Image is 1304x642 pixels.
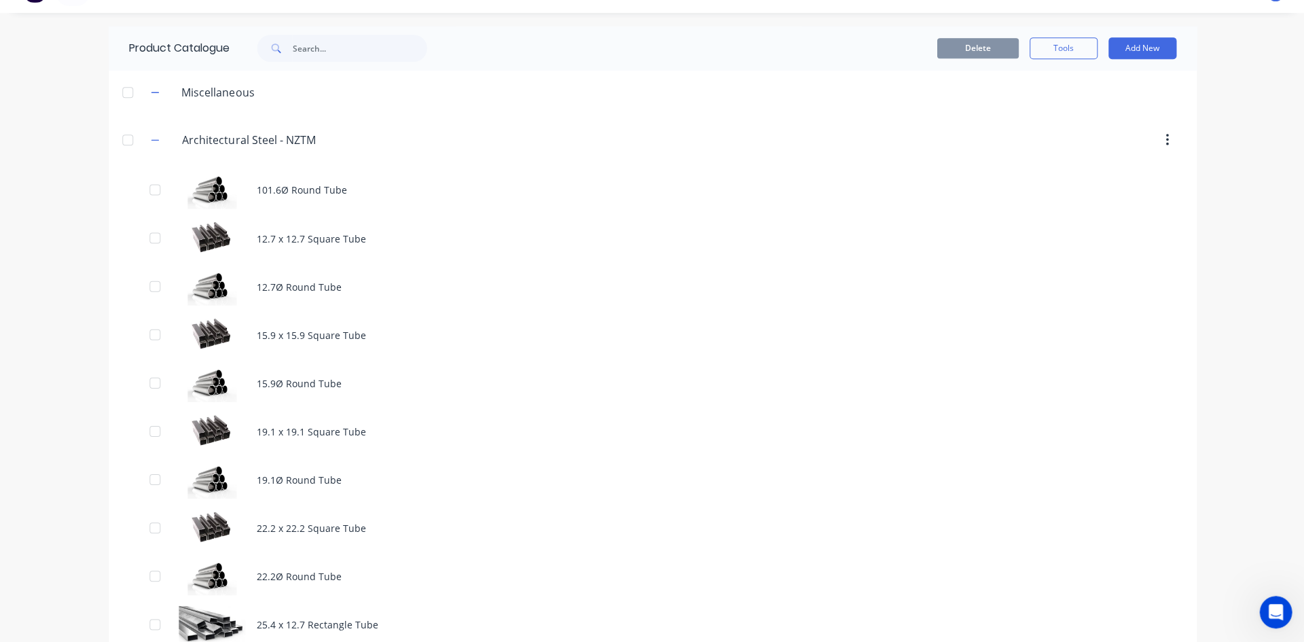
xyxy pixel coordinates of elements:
[109,408,1195,456] div: 19.1 x 19.1 Square Tube19.1 x 19.1 Square Tube
[292,35,427,63] input: Search...
[170,85,265,101] div: Miscellaneous
[936,39,1017,59] button: Delete
[109,263,1195,311] div: 12.7Ø Round Tube12.7Ø Round Tube
[109,504,1195,552] div: 22.2 x 22.2 Square Tube22.2 x 22.2 Square Tube
[182,132,343,149] input: Enter category name
[109,311,1195,359] div: 15.9 x 15.9 Square Tube15.9 x 15.9 Square Tube
[109,552,1195,601] div: 22.2Ø Round Tube22.2Ø Round Tube
[109,456,1195,504] div: 19.1Ø Round Tube19.1Ø Round Tube
[109,359,1195,408] div: 15.9Ø Round Tube15.9Ø Round Tube
[109,215,1195,263] div: 12.7 x 12.7 Square Tube12.7 x 12.7 Square Tube
[1028,38,1096,60] button: Tools
[109,27,230,71] div: Product Catalogue
[1258,596,1290,628] iframe: Intercom live chat
[1107,38,1175,60] button: Add New
[109,166,1195,215] div: 101.6Ø Round Tube101.6Ø Round Tube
